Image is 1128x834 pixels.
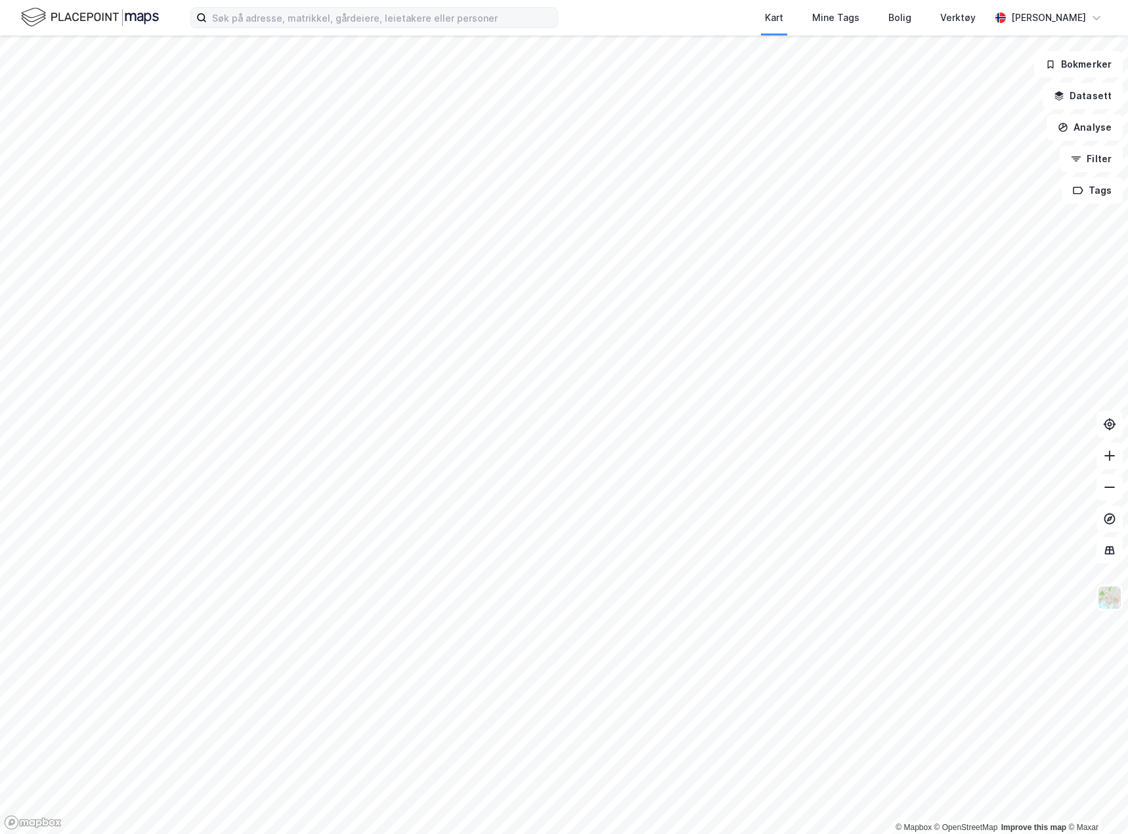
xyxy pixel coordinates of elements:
div: Verktøy [940,10,976,26]
a: Mapbox homepage [4,815,62,830]
div: Mine Tags [812,10,859,26]
button: Bokmerker [1034,51,1123,77]
input: Søk på adresse, matrikkel, gårdeiere, leietakere eller personer [207,8,557,28]
img: logo.f888ab2527a4732fd821a326f86c7f29.svg [21,6,159,29]
img: Z [1097,585,1122,610]
div: Kart [765,10,783,26]
button: Datasett [1043,83,1123,109]
iframe: Chat Widget [1062,771,1128,834]
button: Filter [1060,146,1123,172]
a: OpenStreetMap [934,823,998,832]
div: Kontrollprogram for chat [1062,771,1128,834]
div: Bolig [888,10,911,26]
a: Mapbox [896,823,932,832]
button: Analyse [1047,114,1123,141]
a: Improve this map [1001,823,1066,832]
button: Tags [1062,177,1123,204]
div: [PERSON_NAME] [1011,10,1086,26]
